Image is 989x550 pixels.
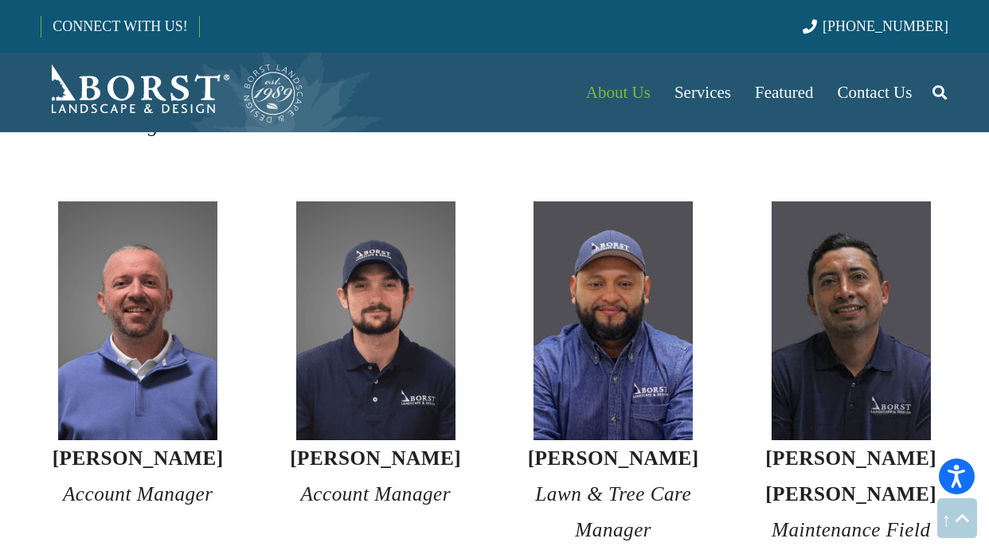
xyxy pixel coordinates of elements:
span: Featured [755,83,813,102]
a: Search [924,72,956,112]
a: Borst-Logo [41,60,305,124]
span: Contact Us [838,83,913,102]
a: Services [663,53,743,132]
em: Lawn & Tree Care Manager [535,483,691,540]
strong: [PERSON_NAME] [53,447,224,469]
strong: [PERSON_NAME] [PERSON_NAME] [765,447,936,505]
a: About Us [574,53,663,132]
a: Back to top [937,498,977,538]
a: [PHONE_NUMBER] [803,18,948,34]
span: [PHONE_NUMBER] [823,18,948,34]
span: About Us [586,83,651,102]
a: Contact Us [826,53,924,132]
strong: [PERSON_NAME] [290,447,461,469]
strong: [PERSON_NAME] [528,447,699,469]
em: Account Manager [300,483,451,505]
em: Account Manager [63,483,213,505]
span: Services [674,83,731,102]
a: Featured [743,53,825,132]
a: CONNECT WITH US! [41,7,198,45]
